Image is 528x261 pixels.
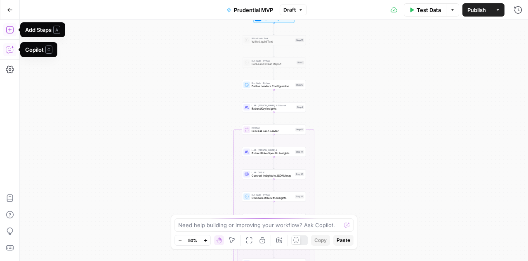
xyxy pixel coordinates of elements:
[273,201,275,213] g: Edge from step_26 to step_27
[467,6,486,14] span: Publish
[242,169,306,179] div: LLM · GPT-4.1Convert Insights to JSON ArrayStep 25
[252,174,293,178] span: Convert Insights to JSON Array
[222,3,278,17] button: Prudential MVP
[273,246,275,258] g: Edge from step_3 to step_4
[234,6,273,14] span: Prudential MVP
[45,45,52,54] span: C
[295,150,304,154] div: Step 14
[252,40,294,44] span: Write Liquid Text
[273,67,275,79] g: Edge from step_1 to step_13
[242,214,306,224] div: IterationProcess Each InsightStep 27
[295,172,304,176] div: Step 25
[252,129,294,133] span: Process Each Leader
[295,195,304,199] div: Step 26
[252,196,293,200] span: Combine Role with Insights
[295,128,304,132] div: Step 12
[314,237,327,244] span: Copy
[404,3,446,17] button: Test Data
[252,107,295,111] span: Extract Key Insights
[295,83,304,87] div: Step 13
[297,61,304,65] div: Step 1
[53,26,60,34] span: A
[25,45,52,54] div: Copilot
[252,171,293,174] span: LLM · GPT-4.1
[283,6,296,14] span: Draft
[296,105,304,109] div: Step 2
[273,90,275,102] g: Edge from step_13 to step_2
[273,134,275,146] g: Edge from step_12 to step_14
[252,37,294,40] span: Write Liquid Text
[417,6,441,14] span: Test Data
[242,125,306,134] div: IterationProcess Each LeaderStep 12
[252,104,295,107] span: LLM · [PERSON_NAME] 3.5 Sonnet
[252,193,293,196] span: Run Code · Python
[242,57,306,67] div: Run Code · PythonParse and Clean ReportStep 1
[273,157,275,169] g: Edge from step_14 to step_25
[337,237,350,244] span: Paste
[252,59,295,62] span: Run Code · Python
[242,80,306,90] div: Run Code · PythonDefine Leaders ConfigurationStep 13
[273,45,275,57] g: Edge from step_15 to step_1
[252,151,294,156] span: Extract Role-Specific Insights
[295,38,304,42] div: Step 15
[242,35,306,45] div: Write Liquid TextWrite Liquid TextStep 15
[25,26,60,34] div: Add Steps
[188,237,197,244] span: 50%
[252,84,294,89] span: Define Leaders Configuration
[252,126,294,129] span: Iteration
[242,192,306,201] div: Run Code · PythonCombine Role with InsightsStep 26
[273,112,275,124] g: Edge from step_2 to step_12
[252,62,295,66] span: Parse and Clean Report
[242,147,306,157] div: LLM · [PERSON_NAME] 4Extract Role-Specific InsightsStep 14
[311,235,330,246] button: Copy
[462,3,491,17] button: Publish
[242,102,306,112] div: LLM · [PERSON_NAME] 3.5 SonnetExtract Key InsightsStep 2
[252,148,294,152] span: LLM · [PERSON_NAME] 4
[280,5,307,15] button: Draft
[252,81,294,85] span: Run Code · Python
[273,23,275,35] g: Edge from start to step_15
[273,179,275,191] g: Edge from step_25 to step_26
[333,235,354,246] button: Paste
